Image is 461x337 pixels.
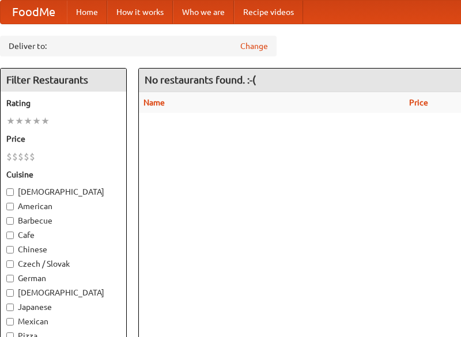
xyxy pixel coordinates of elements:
[6,203,14,210] input: American
[143,98,165,107] a: Name
[6,169,120,180] h5: Cuisine
[24,115,32,127] li: ★
[6,188,14,196] input: [DEMOGRAPHIC_DATA]
[6,318,14,325] input: Mexican
[6,215,120,226] label: Barbecue
[15,115,24,127] li: ★
[41,115,50,127] li: ★
[6,289,14,297] input: [DEMOGRAPHIC_DATA]
[1,69,126,92] h4: Filter Restaurants
[6,133,120,145] h5: Price
[6,97,120,109] h5: Rating
[6,232,14,239] input: Cafe
[6,301,120,313] label: Japanese
[6,287,120,298] label: [DEMOGRAPHIC_DATA]
[6,186,120,198] label: [DEMOGRAPHIC_DATA]
[145,74,256,85] ng-pluralize: No restaurants found. :-(
[107,1,173,24] a: How it works
[6,304,14,311] input: Japanese
[234,1,303,24] a: Recipe videos
[24,150,29,163] li: $
[6,200,120,212] label: American
[173,1,234,24] a: Who we are
[6,275,14,282] input: German
[6,258,120,270] label: Czech / Slovak
[6,115,15,127] li: ★
[6,150,12,163] li: $
[6,260,14,268] input: Czech / Slovak
[1,1,67,24] a: FoodMe
[32,115,41,127] li: ★
[6,244,120,255] label: Chinese
[6,272,120,284] label: German
[12,150,18,163] li: $
[6,316,120,327] label: Mexican
[6,246,14,253] input: Chinese
[67,1,107,24] a: Home
[18,150,24,163] li: $
[409,98,428,107] a: Price
[6,229,120,241] label: Cafe
[240,40,268,52] a: Change
[6,217,14,225] input: Barbecue
[29,150,35,163] li: $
